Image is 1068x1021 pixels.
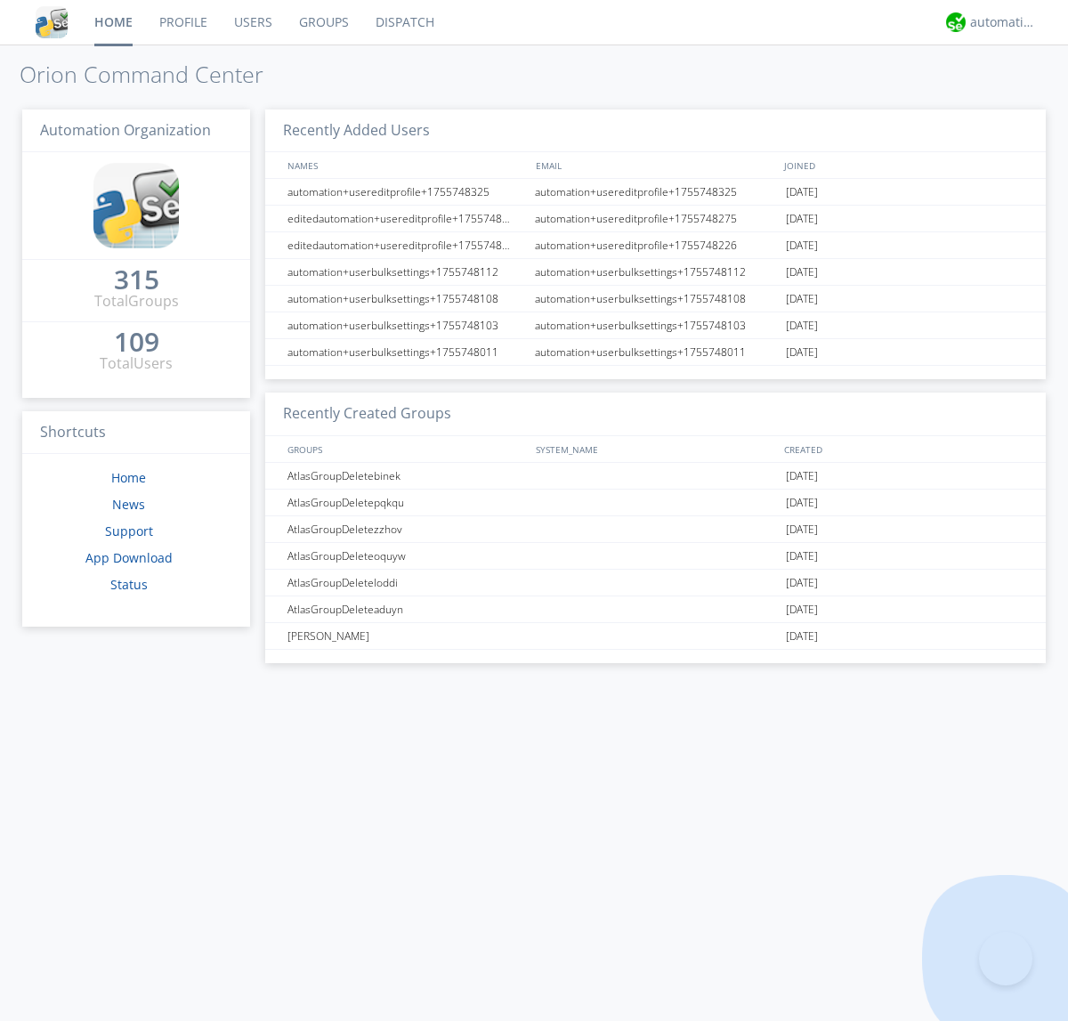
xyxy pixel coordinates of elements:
[265,312,1046,339] a: automation+userbulksettings+1755748103automation+userbulksettings+1755748103[DATE]
[970,13,1037,31] div: automation+atlas
[979,932,1032,985] iframe: Toggle Customer Support
[946,12,966,32] img: d2d01cd9b4174d08988066c6d424eccd
[114,333,159,351] div: 109
[112,496,145,513] a: News
[283,543,530,569] div: AtlasGroupDeleteoquyw
[265,543,1046,570] a: AtlasGroupDeleteoquyw[DATE]
[786,206,818,232] span: [DATE]
[786,286,818,312] span: [DATE]
[786,570,818,596] span: [DATE]
[111,469,146,486] a: Home
[786,596,818,623] span: [DATE]
[283,436,527,462] div: GROUPS
[283,179,530,205] div: automation+usereditprofile+1755748325
[110,576,148,593] a: Status
[786,259,818,286] span: [DATE]
[530,179,781,205] div: automation+usereditprofile+1755748325
[36,6,68,38] img: cddb5a64eb264b2086981ab96f4c1ba7
[114,333,159,353] a: 109
[283,152,527,178] div: NAMES
[786,339,818,366] span: [DATE]
[265,339,1046,366] a: automation+userbulksettings+1755748011automation+userbulksettings+1755748011[DATE]
[265,623,1046,650] a: [PERSON_NAME][DATE]
[283,516,530,542] div: AtlasGroupDeletezzhov
[530,206,781,231] div: automation+usereditprofile+1755748275
[22,411,250,455] h3: Shortcuts
[265,393,1046,436] h3: Recently Created Groups
[265,259,1046,286] a: automation+userbulksettings+1755748112automation+userbulksettings+1755748112[DATE]
[265,596,1046,623] a: AtlasGroupDeleteaduyn[DATE]
[283,570,530,596] div: AtlasGroupDeleteloddi
[265,490,1046,516] a: AtlasGroupDeletepqkqu[DATE]
[786,312,818,339] span: [DATE]
[114,271,159,288] div: 315
[114,271,159,291] a: 315
[530,312,781,338] div: automation+userbulksettings+1755748103
[265,463,1046,490] a: AtlasGroupDeletebinek[DATE]
[531,152,780,178] div: EMAIL
[780,152,1029,178] div: JOINED
[531,436,780,462] div: SYSTEM_NAME
[530,259,781,285] div: automation+userbulksettings+1755748112
[786,543,818,570] span: [DATE]
[283,259,530,285] div: automation+userbulksettings+1755748112
[40,120,211,140] span: Automation Organization
[265,232,1046,259] a: editedautomation+usereditprofile+1755748226automation+usereditprofile+1755748226[DATE]
[105,523,153,539] a: Support
[283,232,530,258] div: editedautomation+usereditprofile+1755748226
[93,163,179,248] img: cddb5a64eb264b2086981ab96f4c1ba7
[786,623,818,650] span: [DATE]
[530,232,781,258] div: automation+usereditprofile+1755748226
[265,516,1046,543] a: AtlasGroupDeletezzhov[DATE]
[283,623,530,649] div: [PERSON_NAME]
[265,570,1046,596] a: AtlasGroupDeleteloddi[DATE]
[780,436,1029,462] div: CREATED
[283,312,530,338] div: automation+userbulksettings+1755748103
[85,549,173,566] a: App Download
[265,109,1046,153] h3: Recently Added Users
[786,516,818,543] span: [DATE]
[786,490,818,516] span: [DATE]
[283,339,530,365] div: automation+userbulksettings+1755748011
[530,286,781,312] div: automation+userbulksettings+1755748108
[786,463,818,490] span: [DATE]
[530,339,781,365] div: automation+userbulksettings+1755748011
[265,286,1046,312] a: automation+userbulksettings+1755748108automation+userbulksettings+1755748108[DATE]
[283,463,530,489] div: AtlasGroupDeletebinek
[786,179,818,206] span: [DATE]
[94,291,179,312] div: Total Groups
[283,286,530,312] div: automation+userbulksettings+1755748108
[283,206,530,231] div: editedautomation+usereditprofile+1755748275
[265,206,1046,232] a: editedautomation+usereditprofile+1755748275automation+usereditprofile+1755748275[DATE]
[786,232,818,259] span: [DATE]
[283,596,530,622] div: AtlasGroupDeleteaduyn
[283,490,530,515] div: AtlasGroupDeletepqkqu
[100,353,173,374] div: Total Users
[265,179,1046,206] a: automation+usereditprofile+1755748325automation+usereditprofile+1755748325[DATE]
